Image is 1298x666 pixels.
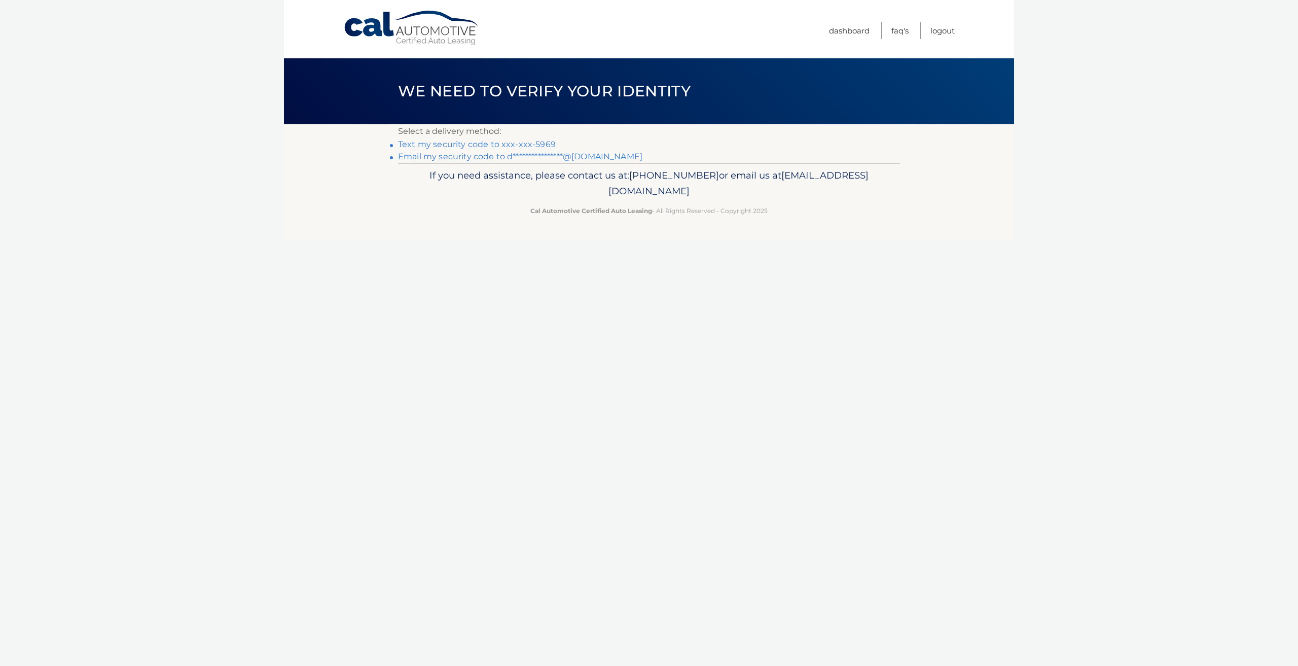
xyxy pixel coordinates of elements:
[405,205,893,216] p: - All Rights Reserved - Copyright 2025
[405,167,893,200] p: If you need assistance, please contact us at: or email us at
[891,22,909,39] a: FAQ's
[829,22,870,39] a: Dashboard
[530,207,652,215] strong: Cal Automotive Certified Auto Leasing
[398,82,691,100] span: We need to verify your identity
[629,169,719,181] span: [PHONE_NUMBER]
[398,139,556,149] a: Text my security code to xxx-xxx-5969
[343,10,480,46] a: Cal Automotive
[398,124,900,138] p: Select a delivery method:
[930,22,955,39] a: Logout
